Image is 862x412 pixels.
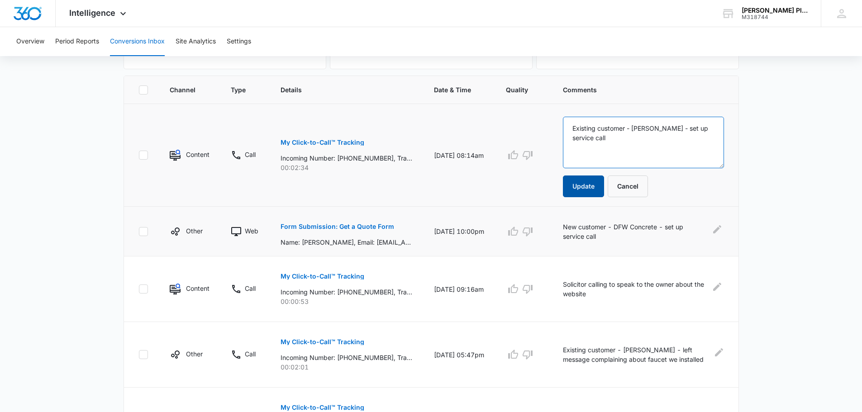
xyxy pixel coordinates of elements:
span: Date & Time [434,85,471,95]
p: Other [186,349,203,359]
p: Incoming Number: [PHONE_NUMBER], Tracking Number: [PHONE_NUMBER], Ring To: [PHONE_NUMBER], Caller... [281,353,412,362]
button: Form Submission: Get a Quote Form [281,216,394,237]
p: Form Submission: Get a Quote Form [281,223,394,230]
button: My Click-to-Call™ Tracking [281,331,364,353]
p: My Click-to-Call™ Tracking [281,139,364,146]
span: Channel [170,85,196,95]
button: Period Reports [55,27,99,56]
button: Edit Comments [710,222,724,237]
span: Comments [563,85,711,95]
button: Settings [227,27,251,56]
button: Conversions Inbox [110,27,165,56]
p: 00:02:01 [281,362,412,372]
p: Other [186,226,203,236]
td: [DATE] 09:16am [423,256,495,322]
p: Existing customer - [PERSON_NAME] - left message complaining about faucet we installed [563,345,709,364]
div: account id [742,14,808,20]
p: Content [186,284,209,293]
button: My Click-to-Call™ Tracking [281,265,364,287]
p: Web [245,226,258,236]
span: Intelligence [69,8,115,18]
span: Quality [506,85,528,95]
button: My Click-to-Call™ Tracking [281,132,364,153]
p: Solicitor calling to speak to the owner about the website [563,279,705,298]
span: Details [281,85,399,95]
p: My Click-to-Call™ Tracking [281,273,364,279]
textarea: Existing customer - [PERSON_NAME] - set up service call [563,117,724,168]
p: Call [245,284,256,293]
p: 00:02:34 [281,163,412,172]
p: Call [245,150,256,159]
div: account name [742,7,808,14]
td: [DATE] 08:14am [423,104,495,207]
p: Content [186,150,209,159]
p: Name: [PERSON_NAME], Email: [EMAIL_ADDRESS][DOMAIN_NAME], Phone: [PHONE_NUMBER], Address: [STREET... [281,237,412,247]
button: Overview [16,27,44,56]
p: Call [245,349,256,359]
button: Edit Comments [714,345,724,360]
p: 00:00:53 [281,297,412,306]
button: Site Analytics [176,27,216,56]
p: My Click-to-Call™ Tracking [281,404,364,411]
button: Update [563,175,604,197]
button: Edit Comments [711,279,724,294]
td: [DATE] 05:47pm [423,322,495,388]
span: Type [231,85,246,95]
p: Incoming Number: [PHONE_NUMBER], Tracking Number: [PHONE_NUMBER], Ring To: [PHONE_NUMBER], Caller... [281,153,412,163]
td: [DATE] 10:00pm [423,207,495,256]
p: My Click-to-Call™ Tracking [281,339,364,345]
p: New customer - DFW Concrete - set up service call [563,222,705,241]
p: Incoming Number: [PHONE_NUMBER], Tracking Number: [PHONE_NUMBER], Ring To: [PHONE_NUMBER], Caller... [281,287,412,297]
button: Cancel [608,175,648,197]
